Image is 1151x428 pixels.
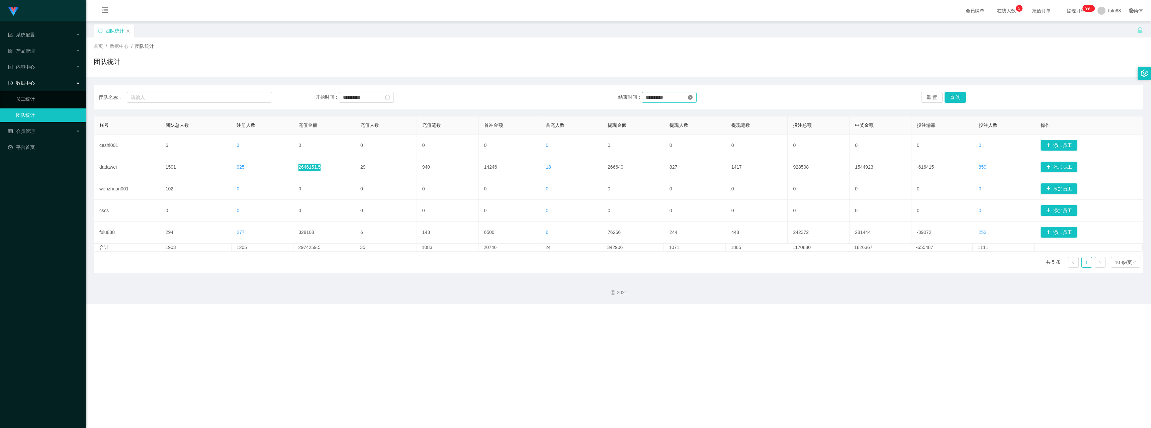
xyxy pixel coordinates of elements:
button: 图标: plus添加员工 [1041,183,1077,194]
td: 0 [293,178,355,200]
td: 0 [788,178,850,200]
span: 团队总人数 [166,122,189,128]
td: 0 [602,178,664,200]
li: 共 5 条， [1046,257,1065,268]
td: 827 [664,156,726,178]
span: 账号 [99,122,109,128]
td: wenzhuan001 [94,178,160,200]
i: 图标: table [8,129,13,134]
li: 1 [1081,257,1092,268]
span: 0 [237,208,239,213]
span: / [106,44,107,49]
td: 29 [355,156,417,178]
td: 6 [160,135,232,156]
td: ceshi001 [94,135,160,156]
span: 0 [237,186,239,191]
span: 充值金额 [298,122,317,128]
td: 14246 [479,156,541,178]
span: 提现金额 [608,122,626,128]
li: 上一页 [1068,257,1079,268]
span: 开始时间： [316,94,339,100]
span: 充值笔数 [422,122,441,128]
a: 员工统计 [16,92,80,106]
td: 0 [850,135,911,156]
td: 1205 [232,244,293,251]
i: 图标: right [1098,261,1102,265]
span: 投注人数 [979,122,997,128]
td: 0 [479,135,541,156]
td: 0 [293,200,355,222]
td: 0 [726,178,788,200]
i: 图标: global [1129,8,1134,13]
i: 图标: left [1071,261,1075,265]
sup: 241 [1083,5,1095,12]
td: 0 [911,178,973,200]
i: 图标: copyright [611,290,615,295]
td: 0 [160,200,232,222]
td: 0 [417,200,479,222]
td: 0 [850,178,911,200]
span: 提现人数 [670,122,688,128]
span: 首冲金额 [484,122,503,128]
td: 2974259.5 [293,244,355,251]
span: 0 [979,208,981,213]
li: 下一页 [1095,257,1105,268]
td: 1417 [726,156,788,178]
td: 1865 [726,244,788,251]
img: logo.9652507e.png [8,7,19,16]
span: 团队统计 [135,44,154,49]
span: 结束时间： [618,94,642,100]
span: 内容中心 [8,64,35,70]
span: 充值人数 [360,122,379,128]
span: 3 [237,143,239,148]
td: 0 [355,178,417,200]
td: 0 [850,200,911,222]
span: 0 [979,143,981,148]
span: 0 [546,186,548,191]
button: 图标: plus添加员工 [1041,140,1077,151]
i: 图标: close [126,29,130,33]
span: 操作 [1041,122,1050,128]
sup: 5 [1016,5,1023,12]
span: 首充人数 [546,122,564,128]
td: 281444 [850,222,911,243]
td: 76266 [602,222,664,243]
td: 0 [479,200,541,222]
td: 1071 [664,244,726,251]
a: 团队统计 [16,108,80,122]
td: 143 [417,222,479,243]
span: 252 [979,230,986,235]
td: 0 [417,178,479,200]
td: 940 [417,156,479,178]
td: 294 [160,222,232,243]
td: -655487 [911,244,973,251]
button: 查 询 [945,92,966,103]
td: 6 [355,222,417,243]
i: 图标: down [1132,260,1136,265]
input: 请输入 [127,92,272,103]
td: cscs [94,200,160,222]
button: 图标: plus添加员工 [1041,227,1077,238]
td: 0 [788,200,850,222]
td: 928508 [788,156,850,178]
td: 35 [355,244,417,251]
p: 5 [1018,5,1021,12]
button: 重 置 [921,92,943,103]
span: 18 [546,164,551,170]
button: 图标: plus添加员工 [1041,162,1077,172]
span: 会员管理 [8,129,35,134]
td: 0 [417,135,479,156]
td: 0 [355,200,417,222]
span: 提现笔数 [731,122,750,128]
span: 中奖金额 [855,122,874,128]
span: 团队名称： [99,94,127,101]
td: 1903 [160,244,232,251]
td: -616415 [911,156,973,178]
td: 0 [355,135,417,156]
td: 0 [726,135,788,156]
td: 0 [664,200,726,222]
td: 448 [726,222,788,243]
i: 图标: menu-fold [94,0,116,22]
span: / [131,44,132,49]
i: 图标: unlock [1137,27,1143,33]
